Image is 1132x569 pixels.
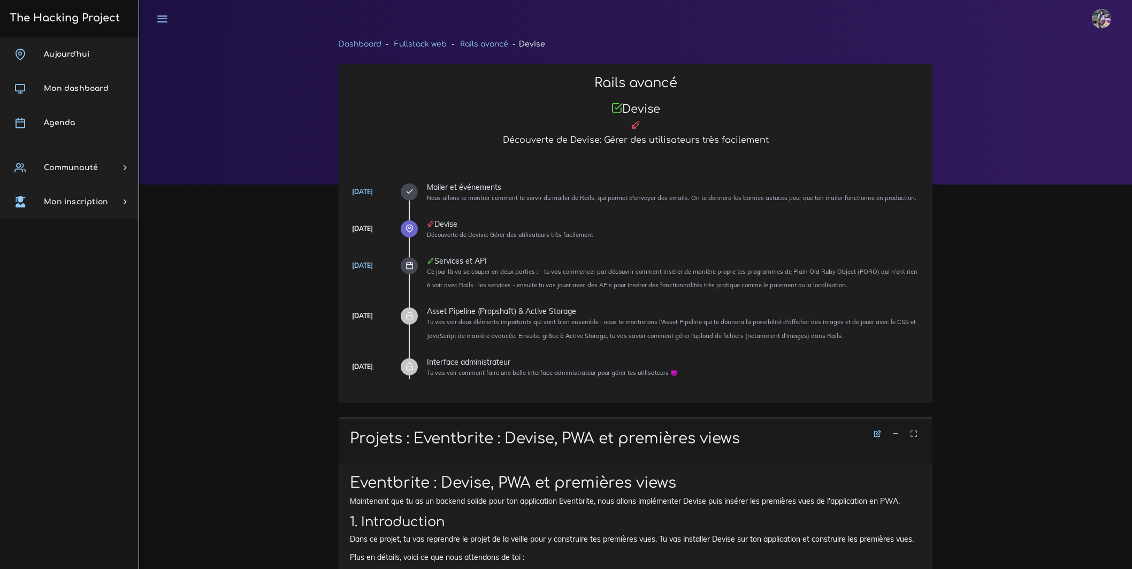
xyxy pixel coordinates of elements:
[508,37,545,51] li: Devise
[350,474,921,493] h1: Eventbrite : Devise, PWA et premières views
[427,220,921,228] div: Devise
[44,198,108,206] span: Mon inscription
[427,369,678,376] small: Tu vas voir comment faire une belle interface administrateur pour gérer tes utilisateurs 😈
[350,75,921,91] h2: Rails avancé
[352,223,373,235] div: [DATE]
[350,552,921,563] p: Plus en détails, voici ce que nous attendons de toi :
[427,194,916,202] small: Nous allons te montrer comment te servir du mailer de Rails, qui permet d'envoyer des emails. On ...
[350,496,921,506] p: Maintenant que tu as un backend solide pour ton application Eventbrite, nous allons implémenter D...
[350,135,921,145] h5: Découverte de Devise: Gérer des utilisateurs très facilement
[350,102,921,116] h3: Devise
[44,164,98,172] span: Communauté
[1092,9,1111,28] img: eg54bupqcshyolnhdacp.jpg
[350,534,921,544] p: Dans ce projet, tu vas reprendre le projet de la veille pour y construire tes premières vues. Tu ...
[427,318,916,339] small: Tu vas voir deux éléments importants qui vont bien ensemble : nous te montrerons l'Asset Pipeline...
[352,361,373,373] div: [DATE]
[427,257,921,265] div: Services et API
[350,514,921,530] h2: 1. Introduction
[427,268,917,289] small: Ce jour là va se couper en deux parties : - tu vas commencer par découvrir comment insérer de man...
[44,50,89,58] span: Aujourd'hui
[352,262,373,270] a: [DATE]
[44,119,75,127] span: Agenda
[44,84,109,93] span: Mon dashboard
[394,40,447,48] a: Fullstack web
[339,40,381,48] a: Dashboard
[352,310,373,322] div: [DATE]
[427,307,921,315] div: Asset Pipeline (Propshaft) & Active Storage
[350,430,921,448] h1: Projets : Eventbrite : Devise, PWA et premières views
[6,12,120,24] h3: The Hacking Project
[427,231,593,239] small: Découverte de Devise: Gérer des utilisateurs très facilement
[427,358,921,366] div: Interface administrateur
[427,183,921,191] div: Mailer et événements
[460,40,508,48] a: Rails avancé
[352,188,373,196] a: [DATE]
